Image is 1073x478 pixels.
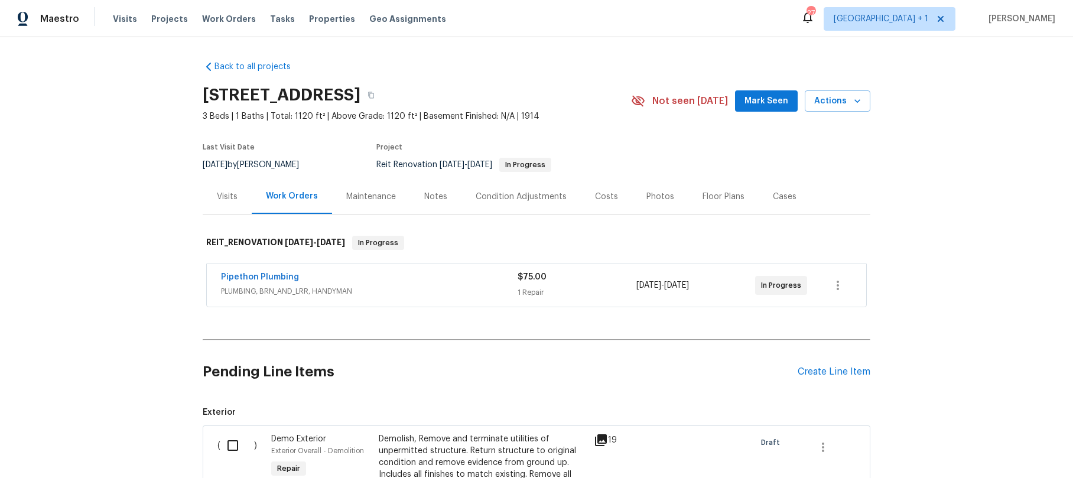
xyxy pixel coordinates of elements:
div: Create Line Item [798,366,870,378]
div: Maintenance [346,191,396,203]
span: $75.00 [518,273,547,281]
div: 1 Repair [518,287,636,298]
span: Last Visit Date [203,144,255,151]
span: [DATE] [636,281,661,290]
span: Visits [113,13,137,25]
span: In Progress [761,279,806,291]
button: Copy Address [360,84,382,106]
span: Geo Assignments [369,13,446,25]
span: Actions [814,94,861,109]
h6: REIT_RENOVATION [206,236,345,250]
span: In Progress [500,161,550,168]
span: [PERSON_NAME] [984,13,1055,25]
div: Photos [646,191,674,203]
span: - [285,238,345,246]
span: Exterior Overall - Demolition [271,447,364,454]
span: Mark Seen [744,94,788,109]
span: Maestro [40,13,79,25]
span: [DATE] [467,161,492,169]
span: In Progress [353,237,403,249]
span: [DATE] [317,238,345,246]
div: Notes [424,191,447,203]
span: Exterior [203,407,870,418]
button: Actions [805,90,870,112]
span: - [636,279,689,291]
div: 19 [594,433,640,447]
div: Condition Adjustments [476,191,567,203]
span: Repair [272,463,305,474]
div: Cases [773,191,796,203]
div: by [PERSON_NAME] [203,158,313,172]
a: Pipethon Plumbing [221,273,299,281]
span: Draft [761,437,785,448]
span: Projects [151,13,188,25]
span: [GEOGRAPHIC_DATA] + 1 [834,13,928,25]
span: Tasks [270,15,295,23]
span: PLUMBING, BRN_AND_LRR, HANDYMAN [221,285,518,297]
div: Work Orders [266,190,318,202]
h2: [STREET_ADDRESS] [203,89,360,101]
div: REIT_RENOVATION [DATE]-[DATE]In Progress [203,224,870,262]
h2: Pending Line Items [203,344,798,399]
div: Floor Plans [703,191,744,203]
span: Not seen [DATE] [652,95,728,107]
span: [DATE] [285,238,313,246]
span: Properties [309,13,355,25]
span: - [440,161,492,169]
div: Visits [217,191,238,203]
a: Back to all projects [203,61,316,73]
div: Costs [595,191,618,203]
span: Work Orders [202,13,256,25]
span: Project [376,144,402,151]
span: [DATE] [440,161,464,169]
span: [DATE] [203,161,227,169]
button: Mark Seen [735,90,798,112]
div: 27 [807,7,815,19]
span: Reit Renovation [376,161,551,169]
span: [DATE] [664,281,689,290]
span: Demo Exterior [271,435,326,443]
span: 3 Beds | 1 Baths | Total: 1120 ft² | Above Grade: 1120 ft² | Basement Finished: N/A | 1914 [203,110,631,122]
